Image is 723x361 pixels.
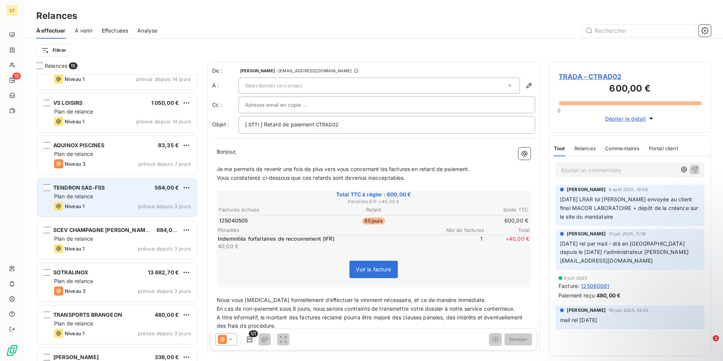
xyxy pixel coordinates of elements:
span: 684,00 € [157,227,181,233]
span: Nous vous [MEDICAL_DATA] formellement d’effectuer le virement nécessaire, et ce de manière immédi... [217,297,486,303]
span: prévue depuis 7 jours [138,161,191,167]
span: SOTRALINOX [53,269,88,275]
label: Cc : [212,101,239,109]
a: 15 [6,74,18,86]
span: 13 682,70 € [148,269,179,275]
span: CTRAD02 [315,121,340,129]
span: prévue depuis 3 jours [138,330,191,336]
input: Rechercher [582,25,696,37]
span: Déplier le détail [605,115,646,123]
span: Niveau 3 [65,161,85,167]
span: [PERSON_NAME] [567,307,606,314]
span: Plan de relance [54,151,93,157]
span: Niveau 1 [65,203,84,209]
span: Relances [45,62,67,70]
iframe: Intercom live chat [697,335,715,353]
h3: Relances [36,9,77,23]
span: 0 [557,107,560,114]
span: Niveau 1 [65,118,84,124]
span: 336,00 € [155,354,179,360]
span: Niveau 3 [65,288,85,294]
span: 4 juil. 2025 [564,276,587,280]
span: 564,00 € [155,184,179,191]
p: Indemnités forfaitaires de recouvrement (IFR) [218,235,436,243]
span: Paiement reçu [559,291,595,299]
iframe: Intercom notifications message [572,288,723,341]
span: 6 août 2025, 16:58 [609,187,648,192]
span: Portail client [649,145,678,151]
span: Niveau 1 [65,76,84,82]
span: Je me permets de revenir une fois de plus vers vous concernant les factures en retard de paiement. [217,166,470,172]
span: [PERSON_NAME] [567,186,606,193]
span: Analyse [137,27,157,34]
label: À : [212,82,239,89]
span: Commentaires [605,145,640,151]
span: Plan de relance [54,278,93,284]
span: Sélectionner un contact [245,82,302,89]
span: Total TTC à régler : 600,00 € [218,191,529,198]
span: Bonjour, [217,148,237,155]
span: Relances [574,145,596,151]
button: Envoyer [504,333,532,345]
span: prévue depuis 3 jours [138,246,191,252]
span: 125040505 [219,217,248,224]
span: + 40,00 € [484,235,529,250]
span: 83,35 € [158,142,179,148]
span: 1 [437,235,483,250]
span: De : [212,67,239,75]
input: Adresse email en copie ... [245,99,326,110]
span: À venir [75,27,93,34]
span: [DATE] rel par mail - sté en [GEOGRAPHIC_DATA] depuis le [DATE] l'administrateur [PERSON_NAME][EM... [560,240,689,264]
span: Objet : [212,121,229,128]
span: En cas de non-paiement sous 8 jours, nous serons contraints de transmettre votre dossier à notre ... [217,305,515,312]
span: [DATE] LRAR loi [PERSON_NAME] envoyée au client final MACOR LABORATOIRE + dépôt de la créance sur... [560,196,700,220]
span: 480,00 € [155,311,179,318]
span: Plan de relance [54,235,93,242]
span: TRADA - CTRAD02 [559,72,701,82]
p: 40,00 € [218,243,436,250]
span: Facture : [559,282,579,290]
span: mail rel [DATE] [560,317,597,323]
span: Nbr de factures [439,227,484,233]
span: Voir la facture [356,266,391,272]
span: 1 050,00 € [151,100,179,106]
span: [PERSON_NAME] [53,354,99,360]
span: STTI [247,121,260,129]
span: Effectuées [102,27,129,34]
span: 11 juil. 2025, 11:18 [609,232,645,236]
button: Filtrer [36,44,71,56]
span: Plan de relance [54,108,93,115]
button: Déplier le détail [603,114,658,123]
span: A titre informatif, le montant des factures réclamé pourra être majoré des clauses pénales, des i... [217,314,524,329]
div: grid [36,74,198,361]
span: prévue depuis 3 jours [138,288,191,294]
span: AQUINOX PISCINES [53,142,104,148]
span: TRANSPORTS BRANGEON [53,311,122,318]
span: [PERSON_NAME] [567,230,606,237]
span: Pénalités [218,227,439,233]
span: Tout [554,145,565,151]
span: 1/1 [249,330,258,337]
span: SCEV CHAMPAGNE [PERSON_NAME] ET [53,227,159,233]
span: - [EMAIL_ADDRESS][DOMAIN_NAME] [276,68,352,73]
span: [ [245,121,247,128]
span: 15 [12,73,21,79]
th: Retard [322,206,425,214]
span: Vous constaterez ci-dessous que ces retards sont devenus inacceptables. [217,174,405,181]
span: À effectuer [36,27,66,34]
span: [PERSON_NAME] [240,68,275,73]
span: Plan de relance [54,193,93,199]
span: 125060061 [581,282,609,290]
img: Logo LeanPay [6,344,18,356]
span: Total [484,227,529,233]
span: 85 jours [362,218,385,224]
span: ] Retard de paiement [261,121,314,128]
th: Solde TTC [426,206,529,214]
span: Niveau 1 [65,330,84,336]
span: Plan de relance [54,320,93,327]
span: Pénalités IFR : + 40,00 € [218,198,529,205]
span: TENDRON SAS-FSS [53,184,105,191]
td: 600,00 € [426,216,529,225]
th: Factures échues [219,206,321,214]
h3: 600,00 € [559,82,701,97]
